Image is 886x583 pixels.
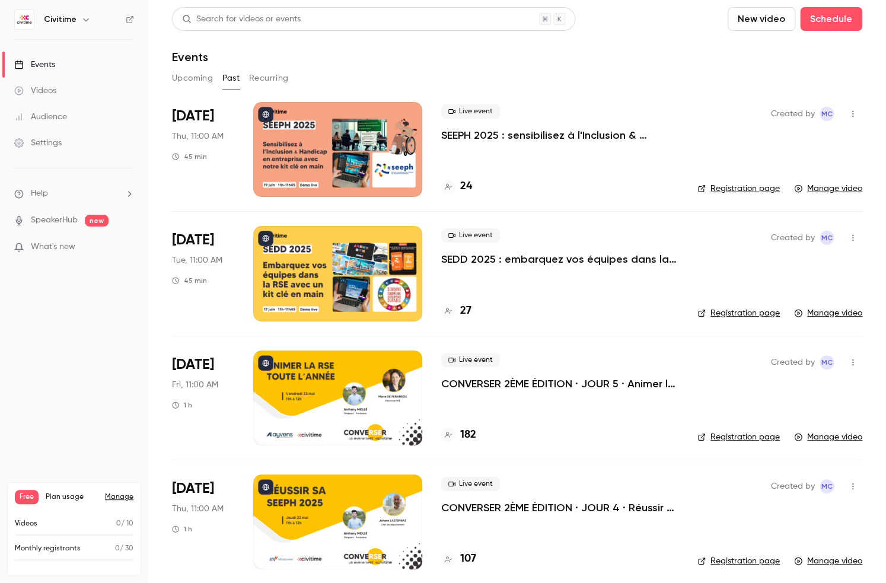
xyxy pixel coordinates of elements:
div: Jun 17 Tue, 11:00 AM (Europe/Paris) [172,226,234,321]
h4: 182 [460,427,476,443]
span: Thu, 11:00 AM [172,503,224,515]
a: 182 [441,427,476,443]
span: Fri, 11:00 AM [172,379,218,391]
a: SpeakerHub [31,214,78,227]
div: 45 min [172,152,207,161]
a: 107 [441,551,476,567]
div: Audience [14,111,67,123]
span: 0 [115,545,120,552]
span: Live event [441,228,500,243]
a: Manage video [794,431,862,443]
a: Registration page [697,431,780,443]
span: Market Civitime [820,355,834,369]
span: Created by [771,479,815,493]
span: [DATE] [172,355,214,374]
span: Market Civitime [820,231,834,245]
div: May 23 Fri, 11:00 AM (Europe/Paris) [172,351,234,445]
span: MC [821,355,833,369]
div: 45 min [172,276,207,285]
span: Market Civitime [820,479,834,493]
li: help-dropdown-opener [14,187,134,200]
span: Tue, 11:00 AM [172,254,222,266]
p: Monthly registrants [15,543,81,554]
div: 1 h [172,524,192,534]
span: What's new [31,241,75,253]
div: May 22 Thu, 11:00 AM (Europe/Paris) [172,474,234,569]
span: 0 [116,520,121,527]
span: Free [15,490,39,504]
a: Registration page [697,307,780,319]
div: Jun 19 Thu, 11:00 AM (Europe/Paris) [172,102,234,197]
img: Civitime [15,10,34,29]
div: Search for videos or events [182,13,301,26]
button: Upcoming [172,69,213,88]
a: Manage [105,492,133,502]
a: Manage video [794,183,862,195]
span: Created by [771,107,815,121]
span: Help [31,187,48,200]
span: [DATE] [172,107,214,126]
button: New video [728,7,795,31]
h1: Events [172,50,208,64]
h4: 107 [460,551,476,567]
a: 27 [441,303,471,319]
span: Live event [441,104,500,119]
h6: Civitime [44,14,77,26]
a: Registration page [697,555,780,567]
h4: 27 [460,303,471,319]
span: Market Civitime [820,107,834,121]
p: / 10 [116,518,133,529]
a: SEEPH 2025 : sensibilisez à l'Inclusion & Handicap avec notre kit clé en main ! [441,128,678,142]
span: MC [821,107,833,121]
a: CONVERSER 2ÈME ÉDITION · JOUR 4 · Réussir sa SEEPH 2025 [441,501,678,515]
a: Manage video [794,555,862,567]
a: Registration page [697,183,780,195]
h4: 24 [460,179,472,195]
span: MC [821,231,833,245]
div: Settings [14,137,62,149]
div: Videos [14,85,56,97]
span: [DATE] [172,231,214,250]
button: Past [222,69,240,88]
iframe: Noticeable Trigger [120,242,134,253]
span: MC [821,479,833,493]
div: 1 h [172,400,192,410]
a: Manage video [794,307,862,319]
p: Videos [15,518,37,529]
a: SEDD 2025 : embarquez vos équipes dans la [GEOGRAPHIC_DATA] avec un kit clé en main [441,252,678,266]
span: Live event [441,477,500,491]
button: Recurring [249,69,289,88]
button: Schedule [800,7,862,31]
span: Thu, 11:00 AM [172,130,224,142]
span: Live event [441,353,500,367]
span: new [85,215,109,227]
span: Created by [771,231,815,245]
div: Events [14,59,55,71]
p: / 30 [115,543,133,554]
span: [DATE] [172,479,214,498]
a: CONVERSER 2ÈME ÉDITION · JOUR 5 · Animer la RSE toute l'année [441,377,678,391]
span: Created by [771,355,815,369]
span: Plan usage [46,492,98,502]
a: 24 [441,179,472,195]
